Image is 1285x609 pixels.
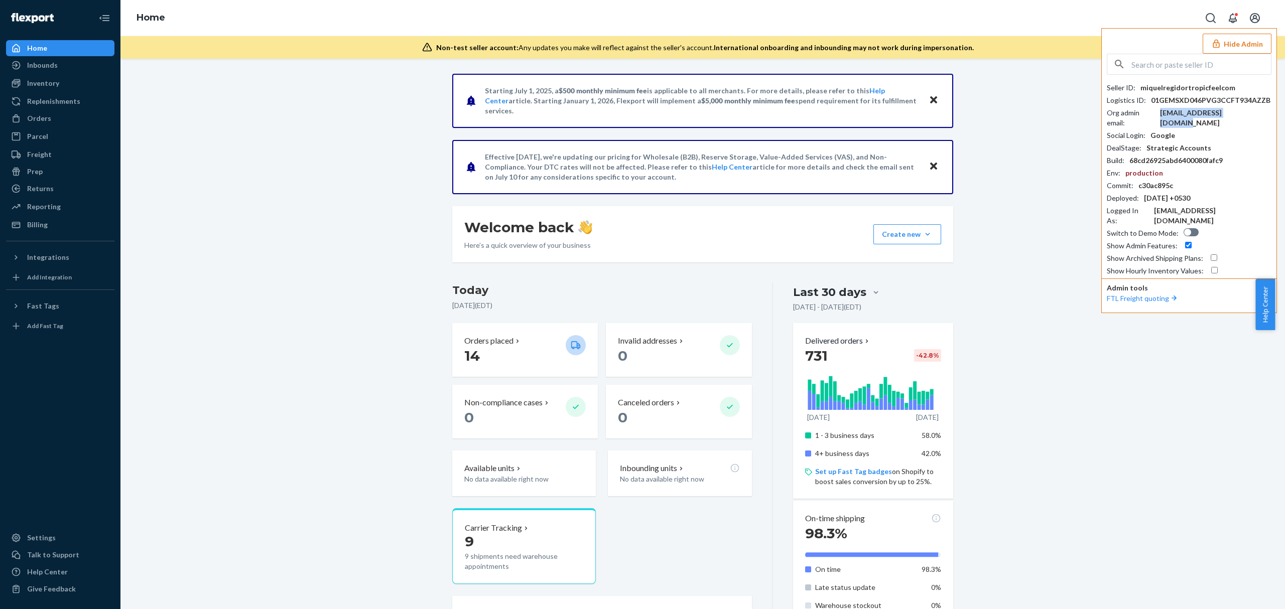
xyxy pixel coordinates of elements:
p: 4+ business days [815,448,914,459]
span: 0% [931,583,941,591]
button: Non-compliance cases 0 [452,385,598,438]
span: 14 [464,347,480,364]
button: Available unitsNo data available right now [452,450,596,496]
button: Invalid addresses 0 [606,323,751,377]
div: Parcel [27,131,48,141]
button: Inbounding unitsNo data available right now [608,450,751,496]
div: Show Archived Shipping Plans : [1107,253,1203,263]
span: 9 [465,533,474,550]
button: Canceled orders 0 [606,385,751,438]
div: 68cd26925abd6400080fafc9 [1129,156,1223,166]
button: Open notifications [1223,8,1243,28]
span: 0 [618,409,627,426]
div: Strategic Accounts [1146,143,1211,153]
p: [DATE] ( EDT ) [452,300,752,311]
div: Google [1150,130,1175,140]
a: Prep [6,164,114,180]
a: Inbounds [6,57,114,73]
a: Home [6,40,114,56]
div: Home [27,43,47,53]
div: [EMAIL_ADDRESS][DOMAIN_NAME] [1160,108,1271,128]
span: Non-test seller account: [436,43,519,52]
div: Returns [27,184,54,194]
a: Returns [6,181,114,197]
a: Settings [6,530,114,546]
p: Orders placed [464,335,513,347]
div: Integrations [27,252,69,262]
span: 42.0% [922,449,941,458]
div: Show Hourly Inventory Values : [1107,266,1204,276]
a: Add Fast Tag [6,318,114,334]
div: Commit : [1107,181,1133,191]
p: Carrier Tracking [465,522,522,534]
span: 0 [464,409,474,426]
div: [DATE] +0530 [1144,193,1190,203]
div: 01GEMSXD046PVG3CCFT934AZZB [1151,95,1270,105]
button: Close [927,93,940,108]
div: Show Admin Features : [1107,241,1178,251]
button: Delivered orders [805,335,871,347]
div: Any updates you make will reflect against the seller's account. [436,43,974,53]
a: Help Center [6,564,114,580]
div: Build : [1107,156,1124,166]
img: hand-wave emoji [578,220,592,234]
p: Available units [464,463,515,474]
div: Help Center [27,567,68,577]
p: [DATE] - [DATE] ( EDT ) [793,302,861,312]
div: Orders [27,113,51,123]
button: Give Feedback [6,581,114,597]
div: Settings [27,533,56,543]
button: Open Search Box [1201,8,1221,28]
span: 98.3% [805,525,847,542]
p: Admin tools [1107,283,1271,293]
div: Logistics ID : [1107,95,1146,105]
p: Inbounding units [620,463,677,474]
div: Prep [27,167,43,177]
div: Inbounds [27,60,58,70]
button: Integrations [6,249,114,265]
p: Canceled orders [618,397,674,408]
div: DealStage : [1107,143,1141,153]
div: c30ac895c [1138,181,1173,191]
div: Fast Tags [27,301,59,311]
p: on Shopify to boost sales conversion by up to 25%. [815,467,941,487]
div: Last 30 days [793,284,866,300]
p: No data available right now [464,474,584,484]
a: Talk to Support [6,547,114,563]
span: 731 [805,347,828,364]
p: Invalid addresses [618,335,677,347]
div: miquelregidortropicfeelcom [1140,83,1235,93]
div: Logged In As : [1107,206,1149,226]
p: Late status update [815,582,914,592]
div: Billing [27,220,48,230]
button: Help Center [1255,279,1275,330]
span: 98.3% [922,565,941,573]
button: Orders placed 14 [452,323,598,377]
p: Starting July 1, 2025, a is applicable to all merchants. For more details, please refer to this a... [485,86,919,116]
a: Orders [6,110,114,126]
a: FTL Freight quoting [1107,294,1179,302]
p: [DATE] [916,412,939,422]
p: 1 - 3 business days [815,430,914,440]
a: Reporting [6,199,114,215]
p: [DATE] [807,412,830,422]
button: Carrier Tracking99 shipments need warehouse appointments [452,508,596,584]
button: Close Navigation [94,8,114,28]
div: Social Login : [1107,130,1145,140]
div: Reporting [27,202,61,212]
span: $500 monthly minimum fee [559,86,647,95]
div: Inventory [27,78,59,88]
a: Freight [6,146,114,163]
img: Flexport logo [11,13,54,23]
span: $5,000 monthly minimum fee [701,96,795,105]
span: International onboarding and inbounding may not work during impersonation. [714,43,974,52]
ol: breadcrumbs [128,4,173,33]
div: [EMAIL_ADDRESS][DOMAIN_NAME] [1154,206,1271,226]
button: Create new [873,224,941,244]
a: Help Center [712,163,752,171]
div: Env : [1107,168,1120,178]
a: Replenishments [6,93,114,109]
div: Org admin email : [1107,108,1155,128]
div: Seller ID : [1107,83,1135,93]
